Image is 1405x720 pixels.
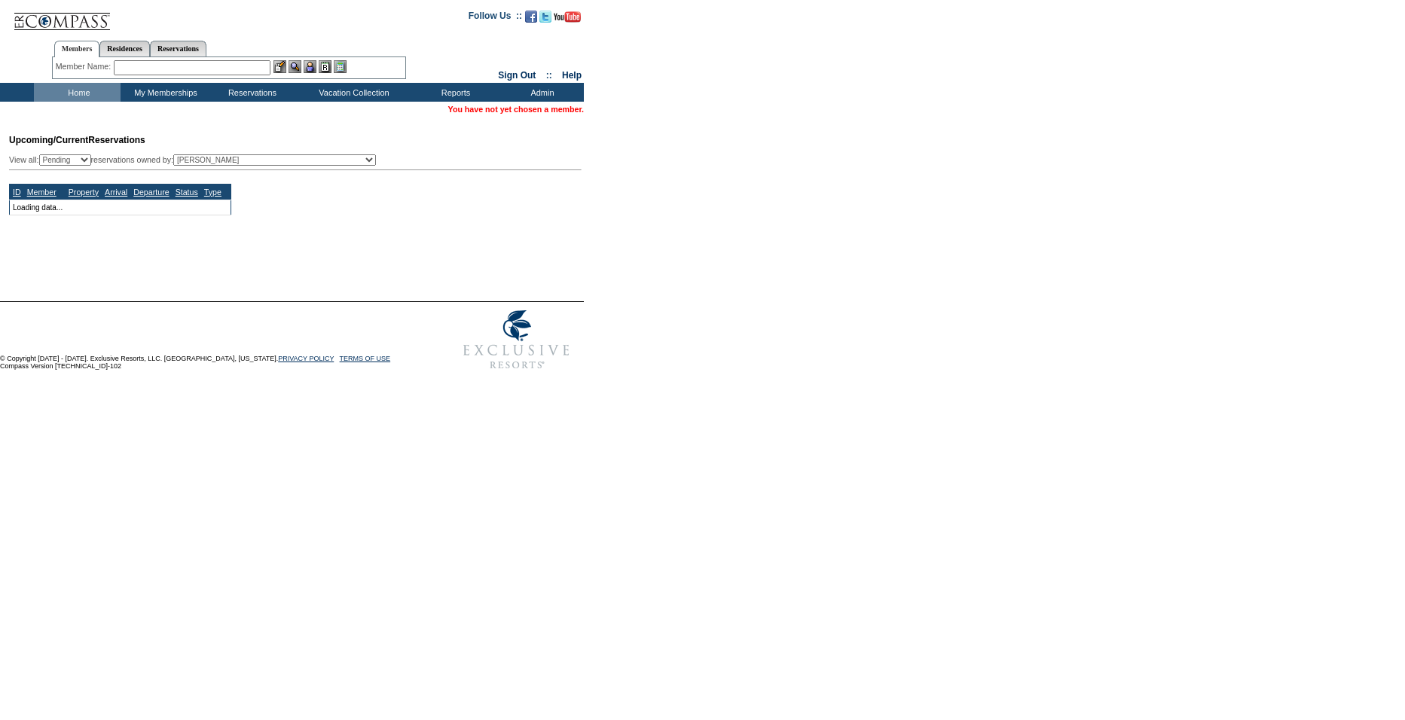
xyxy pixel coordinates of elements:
a: ID [13,188,21,197]
a: Help [562,70,582,81]
span: :: [546,70,552,81]
a: Departure [133,188,169,197]
span: You have not yet chosen a member. [448,105,584,114]
a: Follow us on Twitter [539,15,551,24]
a: TERMS OF USE [340,355,391,362]
img: b_calculator.gif [334,60,347,73]
a: Sign Out [498,70,536,81]
a: Status [176,188,198,197]
img: Reservations [319,60,331,73]
td: My Memberships [121,83,207,102]
a: PRIVACY POLICY [278,355,334,362]
td: Reservations [207,83,294,102]
a: Member [27,188,57,197]
td: Follow Us :: [469,9,522,27]
img: b_edit.gif [273,60,286,73]
td: Home [34,83,121,102]
td: Vacation Collection [294,83,411,102]
a: Property [69,188,99,197]
a: Residences [99,41,150,56]
img: Become our fan on Facebook [525,11,537,23]
a: Arrival [105,188,127,197]
a: Reservations [150,41,206,56]
img: View [289,60,301,73]
span: Upcoming/Current [9,135,88,145]
div: View all: reservations owned by: [9,154,383,166]
a: Members [54,41,100,57]
a: Subscribe to our YouTube Channel [554,15,581,24]
img: Follow us on Twitter [539,11,551,23]
img: Subscribe to our YouTube Channel [554,11,581,23]
img: Impersonate [304,60,316,73]
span: Reservations [9,135,145,145]
a: Type [204,188,221,197]
div: Member Name: [56,60,114,73]
td: Admin [497,83,584,102]
img: Exclusive Resorts [449,302,584,377]
a: Become our fan on Facebook [525,15,537,24]
td: Reports [411,83,497,102]
td: Loading data... [10,200,231,215]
